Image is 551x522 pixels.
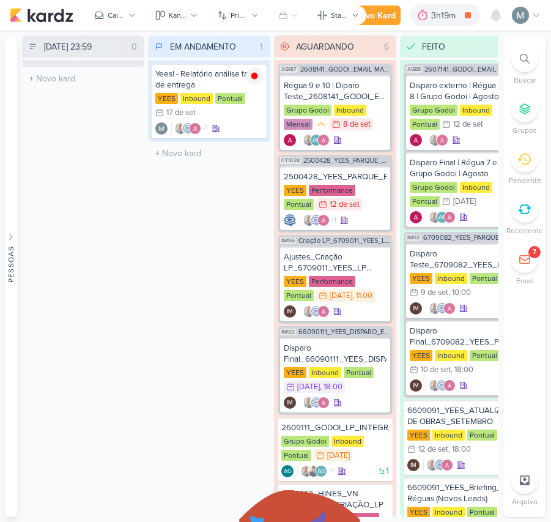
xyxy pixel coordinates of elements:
[315,465,327,477] div: Aline Gimenez Graciano
[155,122,168,135] div: Criador(a): Mariana Amorim
[284,134,296,146] img: Alessandra Gomes
[281,465,294,477] div: Criador(a): Aline Gimenez Graciano
[287,400,293,406] p: IM
[410,350,432,361] div: YEES
[453,198,476,206] div: [DATE]
[424,66,516,73] span: 2607141_GODOI_EMAIL MARKETING_AGOSTO
[426,379,456,392] div: Colaboradores: Iara Santos, Caroline Traven De Andrade, Alessandra Gomes
[436,134,448,146] img: Alessandra Gomes
[432,507,465,518] div: Inbound
[284,214,296,226] div: Criador(a): Caroline Traven De Andrade
[407,405,515,427] div: 6609091_YEES_ATUALIZAR_EVOLUÇÃO DE OBRAS_SETEMBRO
[303,134,315,146] img: Iara Santos
[436,302,448,315] img: Caroline Traven De Andrade
[503,45,546,86] li: Ctrl + F
[413,306,419,312] p: IM
[410,211,422,223] div: Criador(a): Alessandra Gomes
[453,121,483,129] div: 12 de set
[284,367,306,378] div: YEES
[470,350,500,361] div: Pontual
[10,8,73,23] img: kardz.app
[410,273,432,284] div: YEES
[309,185,355,196] div: Performance
[284,397,296,409] div: Criador(a): Isabella Machado Guimarães
[281,436,329,447] div: Grupo Godoi
[512,7,529,24] img: Mariana Amorim
[280,157,301,164] span: CT1028
[281,488,389,510] div: 8709142_HINES_VN MILLENNIUM_CRIAÇÃO_LP
[410,302,422,315] div: Isabella Machado Guimarães
[284,290,314,301] div: Pontual
[435,350,467,361] div: Inbound
[284,105,331,116] div: Grupo Godoi
[309,367,341,378] div: Inbound
[317,305,330,318] img: Alessandra Gomes
[303,214,315,226] img: Iara Santos
[514,75,536,86] p: Buscar
[426,211,456,223] div: Colaboradores: Iara Santos, Aline Gimenez Graciano, Alessandra Gomes
[150,144,268,162] input: + Novo kard
[174,122,187,135] img: Iara Santos
[410,105,457,116] div: Grupo Godoi
[284,199,314,210] div: Pontual
[171,122,208,135] div: Colaboradores: Iara Santos, Caroline Traven De Andrade, Alessandra Gomes, Isabella Machado Guimarães
[166,109,196,117] div: 17 de set
[24,70,142,88] input: + Novo kard
[467,507,497,518] div: Pontual
[410,379,422,392] div: Isabella Machado Guimarães
[432,430,465,441] div: Inbound
[429,211,441,223] img: Iara Santos
[410,119,440,130] div: Pontual
[406,66,422,73] span: AG88
[215,93,245,104] div: Pontual
[344,367,374,378] div: Pontual
[298,329,390,335] span: 66090111_YEES_DISPARO_EMAIL_IPA
[255,40,268,53] div: 1
[410,80,512,102] div: Disparo externo | Régua 7 e 8 | Grupo Godoi | Agosto
[410,134,422,146] div: Criador(a): Alessandra Gomes
[300,214,336,226] div: Colaboradores: Iara Santos, Caroline Traven De Andrade, Alessandra Gomes, Isabella Machado Guimarães
[410,379,422,392] div: Criador(a): Isabella Machado Guimarães
[284,80,386,102] div: Régua 9 e 10 | Diparo Teste_2608141_GODOI_EMAIL MARKETING_SETEMBRO
[284,343,386,365] div: Disparo Final_66090111_YEES_DISPARO_EMAIL_IPA
[281,422,389,433] div: 2609111_GODOI_LP_INTEGRAÇÃO_AB_SABIN
[435,273,467,284] div: Inbound
[281,450,311,461] div: Pontual
[315,118,327,130] div: Prioridade Média
[407,507,430,518] div: YEES
[410,157,512,179] div: Disparo Final | Régua 7 e 8 | Grupo Godoi | Agosto
[410,463,416,469] p: IM
[421,289,448,297] div: 9 de set
[201,124,208,133] span: +1
[426,459,438,471] img: Iara Santos
[352,292,372,300] div: , 11:00
[303,305,315,318] img: Iara Santos
[436,211,448,223] div: Aline Gimenez Graciano
[334,105,366,116] div: Inbound
[410,302,422,315] div: Criador(a): Isabella Machado Guimarães
[317,469,325,475] p: AG
[443,379,456,392] img: Alessandra Gomes
[284,171,386,182] div: 2500428_YEES_PARQUE_BUENA_VISTA_AJUSTE_LP
[327,466,334,476] span: +1
[284,185,306,196] div: YEES
[317,214,330,226] img: Alessandra Gomes
[436,379,448,392] img: Caroline Traven De Andrade
[327,452,350,460] div: [DATE]
[310,214,322,226] img: Caroline Traven De Andrade
[284,469,292,475] p: AG
[509,175,541,186] p: Pendente
[448,289,471,297] div: , 10:00
[300,66,390,73] span: 2608141_GODOI_EMAIL MARKETING_SETEMBRO
[533,247,536,257] div: 7
[155,93,178,104] div: YEES
[460,105,492,116] div: Inbound
[431,9,459,22] div: 3h19m
[300,397,330,409] div: Colaboradores: Iara Santos, Caroline Traven De Andrade, Alessandra Gomes
[406,234,421,241] span: IM112
[386,467,389,475] span: 1
[298,237,390,244] span: Criação LP_6709011_YEES_LP MEETING_PARQUE BUENA VISTA
[330,292,352,300] div: [DATE]
[284,214,296,226] img: Caroline Traven De Andrade
[300,305,330,318] div: Colaboradores: Iara Santos, Caroline Traven De Andrade, Alessandra Gomes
